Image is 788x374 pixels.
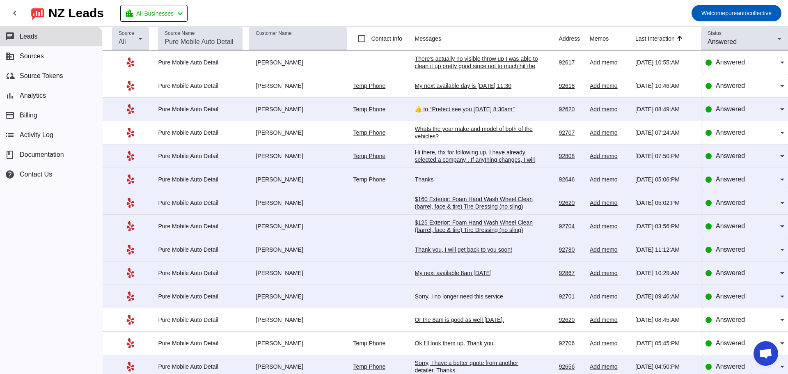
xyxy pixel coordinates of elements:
[158,363,243,370] div: Pure Mobile Auto Detail
[249,129,346,136] div: [PERSON_NAME]
[716,316,745,323] span: Answered
[590,176,629,183] div: Add memo
[415,246,538,253] div: Thank you, I will get back to you soon!
[701,7,772,19] span: pureautocollective
[249,199,346,207] div: [PERSON_NAME]
[158,129,243,136] div: Pure Mobile Auto Detail
[20,72,63,80] span: Source Tokens
[559,316,583,324] div: 92620
[158,82,243,89] div: Pure Mobile Auto Detail
[415,176,538,183] div: Thanks
[590,82,629,89] div: Add memo
[716,293,745,300] span: Answered
[716,82,745,89] span: Answered
[158,106,243,113] div: Pure Mobile Auto Detail
[249,82,346,89] div: [PERSON_NAME]
[716,340,745,346] span: Answered
[590,27,635,51] th: Memos
[249,363,346,370] div: [PERSON_NAME]
[5,32,15,41] mat-icon: chat
[249,59,346,66] div: [PERSON_NAME]
[559,152,583,160] div: 92808
[635,34,675,43] div: Last Interaction
[415,106,538,113] div: ​👍​ to “ Prefect see you [DATE] 8:30am ”
[559,27,590,51] th: Address
[635,363,694,370] div: [DATE] 04:50:PM
[158,316,243,324] div: Pure Mobile Auto Detail
[10,8,20,18] mat-icon: chevron_left
[353,129,386,136] a: Temp Phone
[635,340,694,347] div: [DATE] 05:45:PM
[716,363,745,370] span: Answered
[126,362,135,372] mat-icon: Yelp
[256,31,291,36] mat-label: Customer Name
[635,269,694,277] div: [DATE] 10:29:AM
[353,340,386,346] a: Temp Phone
[415,125,538,140] div: Whats the year make and model of both of the vehicles?
[708,31,722,36] mat-label: Status
[48,7,104,19] div: NZ Leads
[415,27,559,51] th: Messages
[126,291,135,301] mat-icon: Yelp
[415,293,538,300] div: Sorry, I no longer need this service
[126,315,135,325] mat-icon: Yelp
[415,340,538,347] div: Ok I'll look them up. Thank you.
[590,246,629,253] div: Add memo
[5,130,15,140] mat-icon: list
[175,9,185,18] mat-icon: chevron_left
[415,316,538,324] div: Or the 8am is good as well [DATE].
[559,223,583,230] div: 92704
[165,31,195,36] mat-label: Source Name
[158,293,243,300] div: Pure Mobile Auto Detail
[716,152,745,159] span: Answered
[701,10,725,16] span: Welcome
[20,33,38,40] span: Leads
[559,106,583,113] div: 92620
[590,129,629,136] div: Add memo
[692,5,781,21] button: Welcomepureautocollective
[635,129,694,136] div: [DATE] 07:24:AM
[590,106,629,113] div: Add memo
[590,152,629,160] div: Add memo
[590,59,629,66] div: Add memo
[590,199,629,207] div: Add memo
[126,57,135,67] mat-icon: Yelp
[590,293,629,300] div: Add memo
[559,293,583,300] div: 92701
[559,363,583,370] div: 92656
[635,176,694,183] div: [DATE] 05:06:PM
[353,153,386,159] a: Temp Phone
[716,106,745,112] span: Answered
[249,176,346,183] div: [PERSON_NAME]
[559,82,583,89] div: 92618
[635,59,694,66] div: [DATE] 10:55:AM
[415,55,538,107] div: There's actually no visible throw up I was able to clean it up pretty good since not to much hit ...
[249,269,346,277] div: [PERSON_NAME]
[119,38,126,45] span: All
[370,34,403,43] label: Contact Info
[716,223,745,229] span: Answered
[20,151,64,158] span: Documentation
[5,91,15,101] mat-icon: bar_chart
[415,195,538,240] div: $160 Exterior: Foam Hand Wash Wheel Clean (barrel, face & tire) Tire Dressing (no sling) Towel/Bl...
[249,106,346,113] div: [PERSON_NAME]
[5,170,15,179] mat-icon: help
[415,269,538,277] div: My next available 8am [DATE]
[635,199,694,207] div: [DATE] 05:02:PM
[559,176,583,183] div: 92646
[559,199,583,207] div: 92620
[158,59,243,66] div: Pure Mobile Auto Detail
[635,82,694,89] div: [DATE] 10:46:AM
[158,176,243,183] div: Pure Mobile Auto Detail
[31,6,44,20] img: logo
[590,340,629,347] div: Add memo
[158,246,243,253] div: Pure Mobile Auto Detail
[20,131,53,139] span: Activity Log
[126,81,135,91] mat-icon: Yelp
[126,128,135,138] mat-icon: Yelp
[158,340,243,347] div: Pure Mobile Auto Detail
[158,199,243,207] div: Pure Mobile Auto Detail
[635,223,694,230] div: [DATE] 03:56:PM
[415,149,538,171] div: Hi there, thx for following up. I have already selected a company . If anything changes, I will l...
[249,340,346,347] div: [PERSON_NAME]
